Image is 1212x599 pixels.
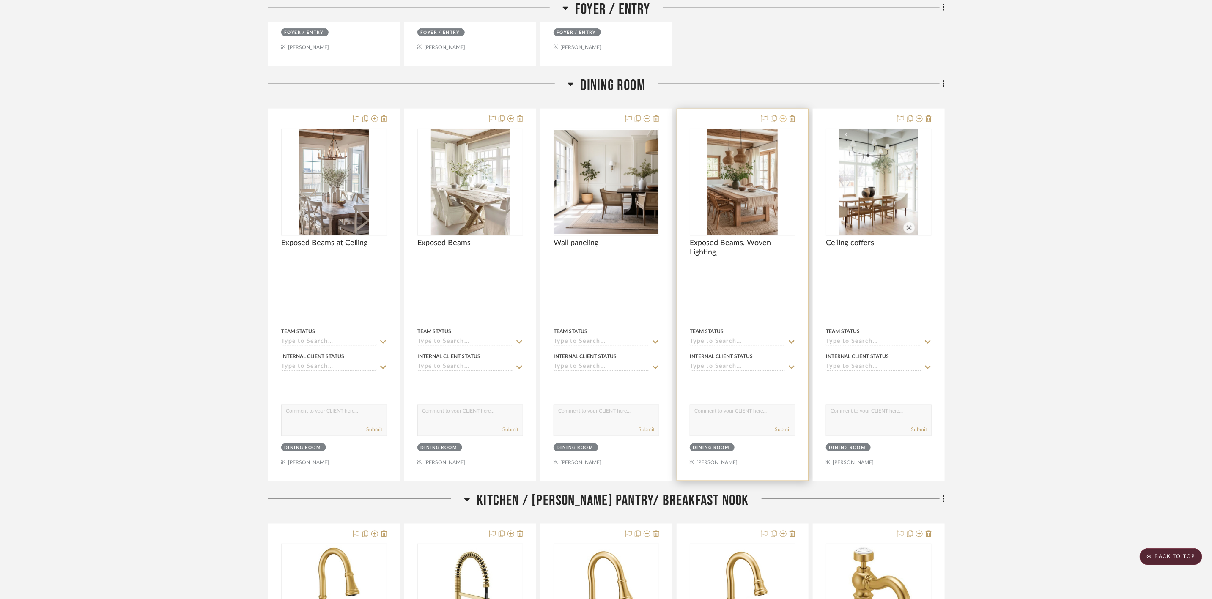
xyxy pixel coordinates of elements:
img: Exposed Beams [431,129,510,235]
div: Internal Client Status [826,353,889,360]
div: Dining Room [420,445,457,451]
span: Wall paneling [554,238,598,248]
input: Type to Search… [417,338,513,346]
input: Type to Search… [554,338,649,346]
scroll-to-top-button: BACK TO TOP [1140,548,1202,565]
div: Team Status [826,328,860,335]
button: Submit [502,426,518,433]
input: Type to Search… [826,338,921,346]
div: Dining Room [693,445,729,451]
div: Internal Client Status [417,353,480,360]
span: Exposed Beams, Woven Lighting, [690,238,795,257]
button: Submit [911,426,927,433]
img: Exposed Beams, Woven Lighting, [707,129,778,235]
div: Dining Room [284,445,321,451]
div: Internal Client Status [281,353,344,360]
div: Foyer / Entry [420,30,460,36]
img: Exposed Beams at Ceiling [299,129,369,235]
img: Wall paneling [554,130,658,234]
div: Internal Client Status [690,353,753,360]
div: Foyer / Entry [557,30,596,36]
div: 0 [690,129,795,235]
div: Team Status [417,328,451,335]
span: Exposed Beams at Ceiling [281,238,367,248]
button: Submit [366,426,382,433]
div: Team Status [281,328,315,335]
div: 0 [826,129,931,235]
input: Type to Search… [690,363,785,371]
input: Type to Search… [826,363,921,371]
img: Ceiling coffers [839,129,918,235]
div: Foyer / Entry [284,30,324,36]
div: Internal Client Status [554,353,617,360]
button: Submit [639,426,655,433]
div: 0 [554,129,659,235]
span: Kitchen / [PERSON_NAME] Pantry/ Breakfast Nook [477,492,749,510]
button: Submit [775,426,791,433]
span: Dining Room [580,77,645,95]
span: Exposed Beams [417,238,471,248]
input: Type to Search… [690,338,785,346]
input: Type to Search… [554,363,649,371]
div: Team Status [554,328,587,335]
div: Dining Room [829,445,866,451]
span: Ceiling coffers [826,238,874,248]
input: Type to Search… [281,363,377,371]
div: Dining Room [557,445,593,451]
div: Team Status [690,328,724,335]
input: Type to Search… [417,363,513,371]
input: Type to Search… [281,338,377,346]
